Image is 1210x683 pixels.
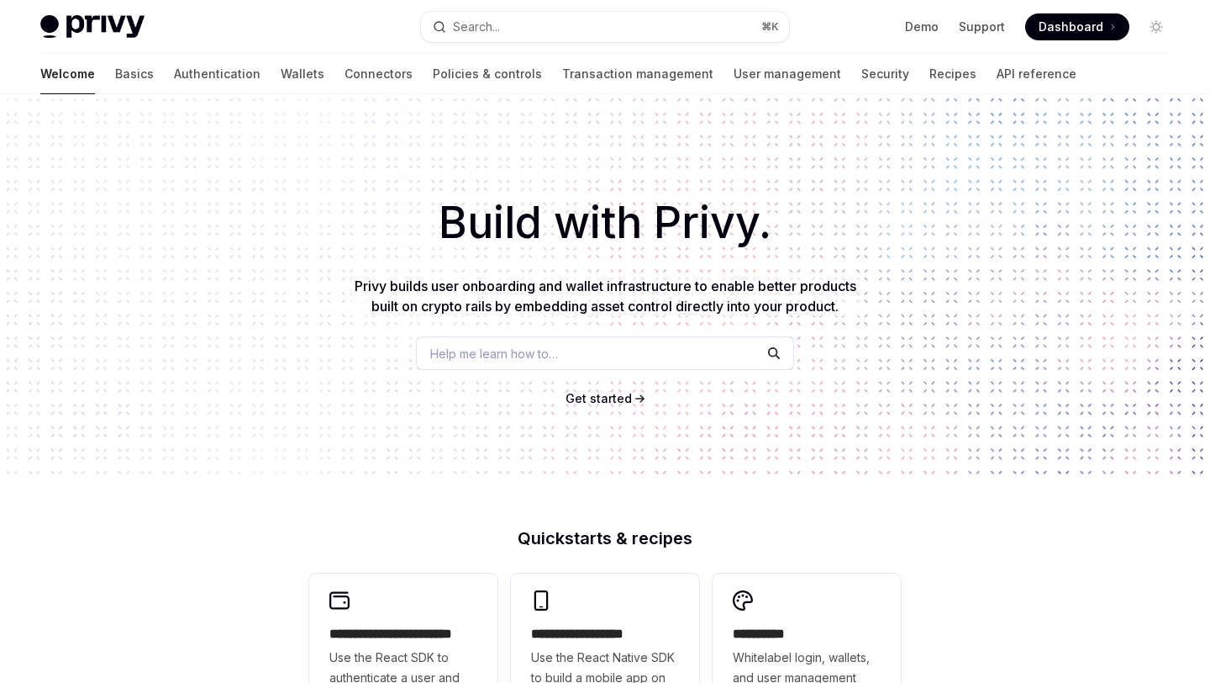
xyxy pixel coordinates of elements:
[959,19,1005,35] a: Support
[1039,19,1103,35] span: Dashboard
[355,278,856,315] span: Privy builds user onboarding and wallet infrastructure to enable better products built on crypto ...
[929,54,976,94] a: Recipes
[997,54,1076,94] a: API reference
[309,530,901,547] h2: Quickstarts & recipes
[566,390,632,407] a: Get started
[430,345,558,363] span: Help me learn how to…
[27,190,1183,256] h1: Build with Privy.
[40,54,95,94] a: Welcome
[1025,13,1129,40] a: Dashboard
[421,12,788,42] button: Search...⌘K
[174,54,260,94] a: Authentication
[345,54,413,94] a: Connectors
[115,54,154,94] a: Basics
[40,15,145,39] img: light logo
[566,391,632,405] span: Get started
[905,19,939,35] a: Demo
[734,54,841,94] a: User management
[1143,13,1170,40] button: Toggle dark mode
[562,54,713,94] a: Transaction management
[861,54,909,94] a: Security
[761,20,779,34] span: ⌘ K
[281,54,324,94] a: Wallets
[433,54,542,94] a: Policies & controls
[453,17,500,37] div: Search...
